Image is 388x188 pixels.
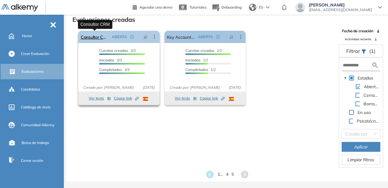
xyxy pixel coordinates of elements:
[185,48,222,53] span: 2/2
[89,95,111,102] button: Ver tests
[342,28,373,34] span: Fecha de creación
[21,69,44,74] span: Evaluaciones
[347,156,374,163] span: Limpiar filtros
[99,48,136,53] span: 3/3
[309,2,372,7] span: [PERSON_NAME]
[21,87,40,92] span: Candidatos
[342,142,380,152] button: Aplicar
[143,34,148,39] span: pushpin
[259,5,263,10] span: ES
[99,67,122,72] span: Completados
[363,92,382,98] span: Cerradas
[371,61,379,69] img: search icon
[81,85,136,90] span: Creado por: [PERSON_NAME]
[167,31,196,43] a: Key Account Manager
[231,171,234,178] span: 5
[358,110,371,115] span: En uso
[369,47,375,55] span: (1)
[229,34,234,39] span: pushpin
[114,96,139,101] span: Copiar link
[21,104,51,110] span: Catálogo de tests
[130,35,134,39] span: check-circle
[226,171,228,178] span: 4
[211,1,242,14] button: Onboarding
[342,155,380,165] button: Limpiar filtros
[363,83,380,90] span: Abiertas
[364,84,380,89] span: Abiertas
[21,122,54,128] span: Comunidad Alkemy
[189,5,207,10] span: Tutoriales
[356,74,374,82] span: Estados
[143,97,148,101] img: ESP
[185,67,208,72] span: Completados
[200,95,225,102] button: Copiar link
[226,85,243,90] span: [DATE]
[266,6,270,9] img: arrow
[22,33,32,39] span: Home
[185,67,216,72] span: 1/2
[1,4,38,12] img: Logo
[99,48,128,53] span: Cuentas creadas
[99,58,122,62] span: 3/3
[218,171,223,178] span: 1 ...
[21,51,49,57] span: Crear Evaluación
[362,100,380,108] span: Borrador
[355,117,380,125] span: Psicotécnicos
[112,34,127,40] span: ABIERTA
[358,75,373,81] span: Estados
[357,118,383,124] span: Psicotécnicos
[362,92,380,99] span: Cerradas
[354,143,368,150] span: Aplicar
[185,58,208,62] span: 1/2
[133,3,173,10] a: Agendar una demo
[167,85,222,90] span: Creado por: [PERSON_NAME]
[309,7,372,12] span: [EMAIL_ADDRESS][DOMAIN_NAME]
[78,20,112,29] div: Consultor CRM
[99,67,130,72] span: 3/3
[139,32,152,42] button: pushpin
[344,76,347,80] span: caret-down
[81,31,109,43] a: Consultor CRM
[175,95,197,102] button: Ver tests
[140,85,157,90] span: [DATE]
[225,32,238,42] button: pushpin
[72,16,135,23] h3: Evaluaciones creadas
[99,58,114,62] span: Iniciadas
[200,96,225,101] span: Copiar link
[185,48,214,53] span: Cuentas creadas
[185,58,200,62] span: Iniciadas
[356,109,372,116] span: En uso
[346,48,361,54] span: Filtrar
[21,158,43,163] span: Cerrar sesión
[363,101,381,107] span: Borrador
[114,95,139,102] button: Copiar link
[21,140,49,146] span: Bolsa de trabajo
[139,5,173,10] span: Agendar una demo
[345,37,371,41] span: Actividad reciente
[229,97,234,101] img: ESP
[198,34,213,40] span: ABIERTA
[249,4,256,11] img: world
[216,35,220,39] span: check-circle
[221,5,242,10] span: Onboarding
